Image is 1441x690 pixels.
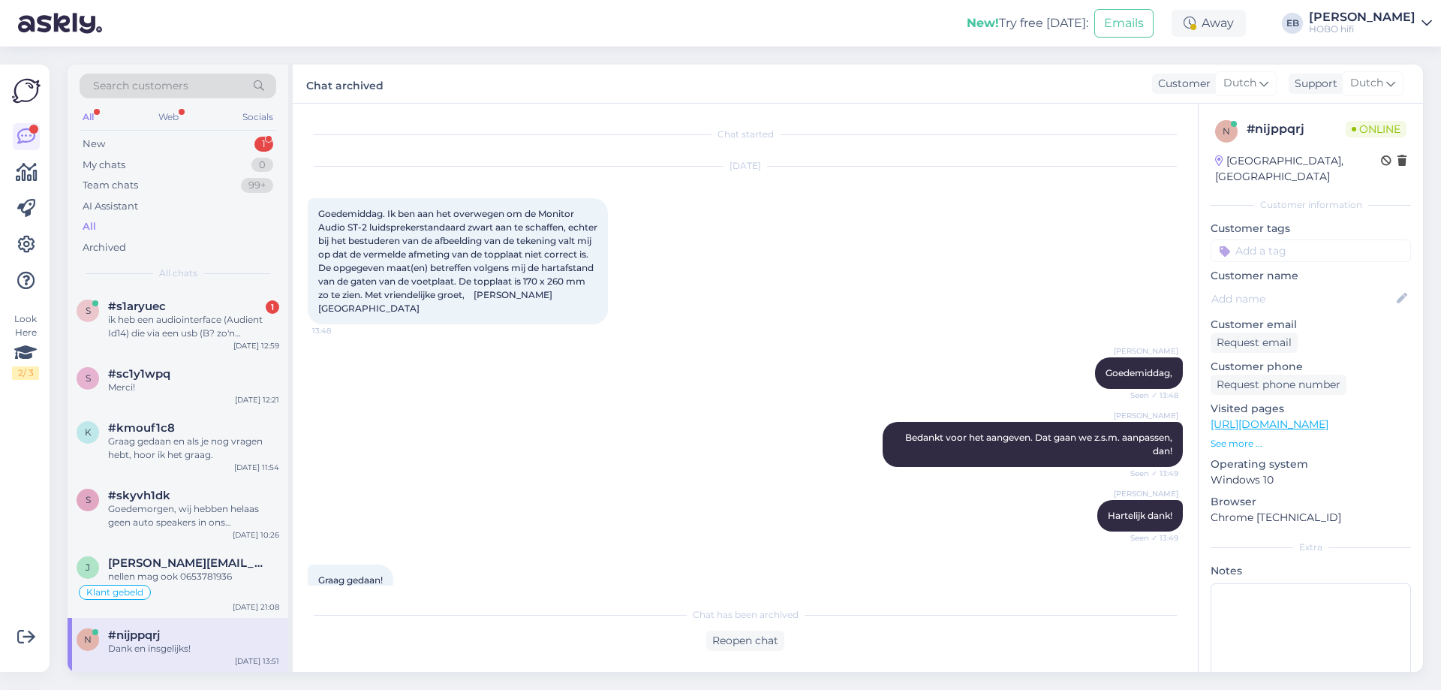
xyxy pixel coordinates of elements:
div: [PERSON_NAME] [1309,11,1415,23]
div: Extra [1211,541,1411,554]
div: Merci! [108,381,279,394]
div: Try free [DATE]: [967,14,1088,32]
p: Customer tags [1211,221,1411,237]
span: s [86,305,91,316]
a: [URL][DOMAIN_NAME] [1211,417,1328,431]
span: Online [1346,121,1406,137]
span: j [86,562,90,573]
span: Seen ✓ 13:49 [1122,532,1178,544]
div: nellen mag ook 0653781936 [108,570,279,583]
p: Windows 10 [1211,472,1411,488]
p: Customer name [1211,268,1411,284]
p: Visited pages [1211,401,1411,417]
div: Socials [239,107,276,127]
span: Seen ✓ 13:49 [1122,468,1178,479]
div: Reopen chat [706,631,784,651]
div: New [83,137,105,152]
span: k [85,426,92,438]
p: See more ... [1211,437,1411,450]
span: Search customers [93,78,188,94]
p: Operating system [1211,456,1411,472]
span: jeroen@jengelen.nl [108,556,264,570]
div: [DATE] 13:51 [235,655,279,667]
span: n [1223,125,1230,137]
div: HOBO hifi [1309,23,1415,35]
div: 1 [266,300,279,314]
div: 2 / 3 [12,366,39,380]
div: [DATE] 10:26 [233,529,279,541]
span: #skyvh1dk [108,489,170,502]
span: Klant gebeld [86,588,143,597]
span: 13:48 [312,325,369,336]
label: Chat archived [306,74,384,94]
div: Support [1289,76,1337,92]
span: Goedemiddag. Ik ben aan het overwegen om de Monitor Audio ST-2 luidsprekerstandaard zwart aan te ... [318,208,600,314]
span: Bedankt voor het aangeven. Dat gaan we z.s.m. aanpassen, dan! [905,432,1175,456]
div: Customer [1152,76,1211,92]
p: Customer phone [1211,359,1411,375]
span: #nijppqrj [108,628,160,642]
span: Dutch [1350,75,1383,92]
span: Goedemiddag, [1106,367,1172,378]
p: Notes [1211,563,1411,579]
div: Team chats [83,178,138,193]
div: My chats [83,158,125,173]
b: New! [967,16,999,30]
span: [PERSON_NAME] [1114,488,1178,499]
div: [DATE] 21:08 [233,601,279,613]
span: Dutch [1223,75,1256,92]
div: EB [1282,13,1303,34]
div: # nijppqrj [1247,120,1346,138]
span: All chats [159,267,197,280]
div: [GEOGRAPHIC_DATA], [GEOGRAPHIC_DATA] [1215,153,1381,185]
span: s [86,494,91,505]
span: Chat has been archived [693,608,799,622]
div: ik heb een audiointerface (Audient Id14) die via een usb (B? zo'n vierkante) verbonden is met de ... [108,313,279,340]
div: Away [1172,10,1246,37]
div: All [83,219,96,234]
div: Request email [1211,333,1298,353]
div: Request phone number [1211,375,1346,395]
p: Browser [1211,494,1411,510]
span: Seen ✓ 13:48 [1122,390,1178,401]
a: [PERSON_NAME]HOBO hifi [1309,11,1432,35]
input: Add name [1211,291,1394,307]
div: Customer information [1211,198,1411,212]
button: Emails [1094,9,1154,38]
div: [DATE] 11:54 [234,462,279,473]
img: Askly Logo [12,77,41,105]
div: AI Assistant [83,199,138,214]
div: [DATE] 12:59 [233,340,279,351]
div: Goedemorgen, wij hebben helaas geen auto speakers in ons assortriment. [108,502,279,529]
input: Add a tag [1211,240,1411,262]
div: Look Here [12,312,39,380]
span: Graag gedaan! [318,574,383,586]
div: 0 [251,158,273,173]
div: [DATE] [308,159,1183,173]
span: s [86,372,91,384]
div: Chat started [308,128,1183,141]
div: [DATE] 12:21 [235,394,279,405]
div: 99+ [241,178,273,193]
div: Dank en insgelijks! [108,642,279,655]
div: Archived [83,240,126,255]
span: [PERSON_NAME] [1114,345,1178,357]
div: All [80,107,97,127]
span: [PERSON_NAME] [1114,410,1178,421]
span: #kmouf1c8 [108,421,175,435]
div: 1 [254,137,273,152]
span: n [84,634,92,645]
span: Hartelijk dank! [1108,510,1172,521]
div: Web [155,107,182,127]
span: #s1aryuec [108,300,166,313]
p: Customer email [1211,317,1411,333]
div: Graag gedaan en als je nog vragen hebt, hoor ik het graag. [108,435,279,462]
span: #sc1y1wpq [108,367,170,381]
p: Chrome [TECHNICAL_ID] [1211,510,1411,526]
